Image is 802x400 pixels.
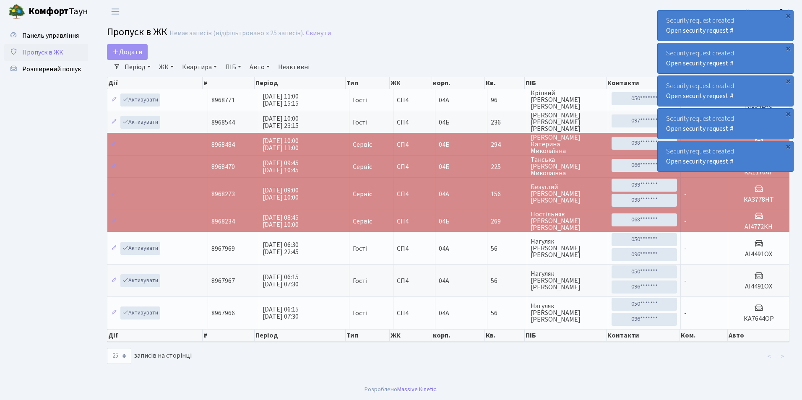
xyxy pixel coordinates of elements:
a: Пропуск в ЖК [4,44,88,61]
a: Активувати [120,116,160,129]
span: [DATE] 06:30 [DATE] 22:45 [263,240,299,257]
span: 8967967 [211,276,235,286]
a: Консьєрж б. 4. [745,7,792,17]
th: Кв. [485,77,525,89]
select: записів на сторінці [107,348,131,364]
th: Ком. [680,329,728,342]
span: Гості [353,245,367,252]
span: СП4 [397,191,432,197]
b: Комфорт [29,5,69,18]
span: [DATE] 06:15 [DATE] 07:30 [263,305,299,321]
a: Скинути [306,29,331,37]
span: 04А [439,244,449,253]
th: корп. [432,77,484,89]
span: 8967966 [211,309,235,318]
span: 8968771 [211,96,235,105]
span: Гості [353,278,367,284]
th: Авто [728,329,789,342]
span: 04А [439,309,449,318]
span: Пропуск в ЖК [107,25,167,39]
span: - [684,244,687,253]
span: 04Б [439,140,450,149]
span: Пропуск в ЖК [22,48,63,57]
th: Контакти [607,329,680,342]
div: Немає записів (відфільтровано з 25 записів). [169,29,304,37]
span: 8968273 [211,190,235,199]
div: Security request created [658,141,793,171]
h5: АІ4772КН [732,223,786,231]
span: Гості [353,97,367,104]
span: 8968484 [211,140,235,149]
span: 04Б [439,162,450,171]
b: Консьєрж б. 4. [745,7,792,16]
span: Таун [29,5,88,19]
span: [DATE] 08:45 [DATE] 10:00 [263,213,299,229]
a: Massive Kinetic [397,385,436,394]
div: Розроблено . [365,385,437,394]
span: Безуглий [PERSON_NAME] [PERSON_NAME] [531,184,604,204]
a: Неактивні [275,60,313,74]
span: Гості [353,310,367,317]
span: Танська [PERSON_NAME] Миколаївна [531,156,604,177]
th: ПІБ [525,77,607,89]
span: Гості [353,119,367,126]
a: Активувати [120,274,160,287]
span: [DATE] 09:45 [DATE] 10:45 [263,158,299,175]
h5: КА7644ОР [732,315,786,323]
div: Security request created [658,43,793,73]
a: Open security request # [666,91,734,101]
span: - [684,276,687,286]
th: ЖК [390,77,432,89]
span: Кріпкий [PERSON_NAME] [PERSON_NAME] [531,90,604,110]
span: - [684,309,687,318]
div: × [784,77,792,85]
span: 56 [491,310,523,317]
th: Період [255,329,346,342]
th: Тип [346,77,390,89]
div: Security request created [658,109,793,139]
div: Security request created [658,10,793,41]
span: 96 [491,97,523,104]
span: [DATE] 06:15 [DATE] 07:30 [263,273,299,289]
span: 04А [439,190,449,199]
span: СП4 [397,245,432,252]
h5: КА1170АТ [732,169,786,177]
a: ПІБ [222,60,245,74]
a: Квартира [179,60,220,74]
th: Дії [107,77,203,89]
span: Нагуляк [PERSON_NAME] [PERSON_NAME] [531,238,604,258]
span: 8968470 [211,162,235,171]
span: [DATE] 10:00 [DATE] 11:00 [263,136,299,153]
span: 8968544 [211,118,235,127]
span: Сервіс [353,141,372,148]
th: Контакти [607,77,680,89]
a: Open security request # [666,157,734,166]
button: Переключити навігацію [105,5,126,18]
span: 156 [491,191,523,197]
div: Security request created [658,76,793,106]
th: Період [255,77,346,89]
span: - [684,190,687,199]
span: [DATE] 10:00 [DATE] 23:15 [263,114,299,130]
span: Постільняк [PERSON_NAME] [PERSON_NAME] [531,211,604,231]
th: корп. [432,329,484,342]
th: # [203,329,255,342]
span: СП4 [397,97,432,104]
a: Період [121,60,154,74]
span: [PERSON_NAME] Катерина Миколаївна [531,134,604,154]
span: СП4 [397,278,432,284]
a: Панель управління [4,27,88,44]
th: ПІБ [525,329,607,342]
a: Open security request # [666,59,734,68]
a: Open security request # [666,124,734,133]
span: Сервіс [353,191,372,197]
span: Додати [112,47,142,57]
a: ЖК [156,60,177,74]
span: 04А [439,276,449,286]
span: 04А [439,96,449,105]
span: 236 [491,119,523,126]
th: # [203,77,255,89]
h5: АІ4491ОХ [732,283,786,291]
h5: КА3778НТ [732,196,786,204]
span: - [684,217,687,226]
